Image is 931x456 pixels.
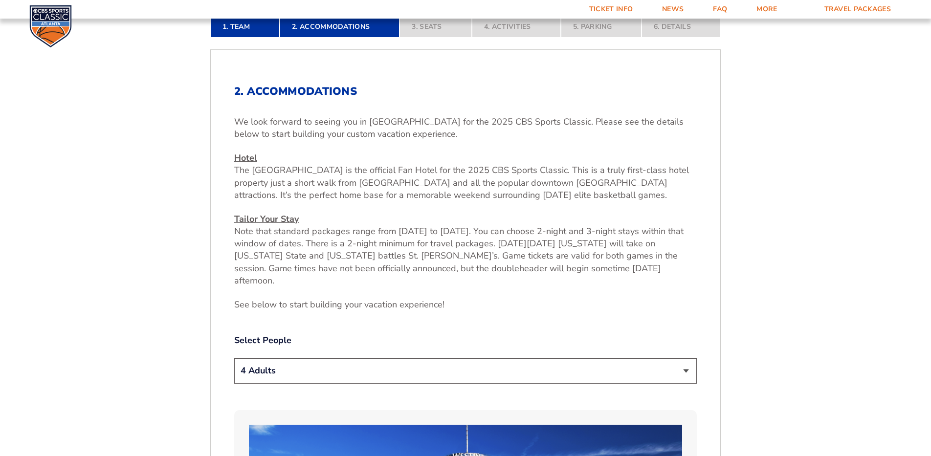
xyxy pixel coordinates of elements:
[234,85,697,98] h2: 2. Accommodations
[234,334,697,347] label: Select People
[234,152,257,164] u: Hotel
[234,213,697,287] p: Note that standard packages range from [DATE] to [DATE]. You can choose 2-night and 3-night stays...
[234,152,697,201] p: The [GEOGRAPHIC_DATA] is the official Fan Hotel for the 2025 CBS Sports Classic. This is a truly ...
[29,5,72,47] img: CBS Sports Classic
[234,116,697,140] p: We look forward to seeing you in [GEOGRAPHIC_DATA] for the 2025 CBS Sports Classic. Please see th...
[234,299,697,311] p: See below to start building your vacation experience!
[210,16,280,38] a: 1. Team
[234,213,299,225] u: Tailor Your Stay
